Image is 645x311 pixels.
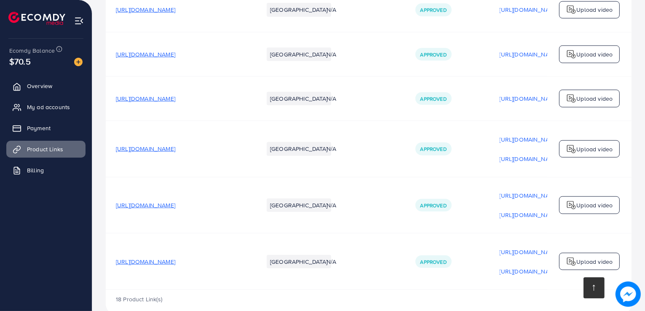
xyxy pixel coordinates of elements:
p: [URL][DOMAIN_NAME] [500,210,559,220]
span: N/A [327,5,336,14]
a: Product Links [6,141,86,158]
p: Upload video [576,49,613,59]
p: [URL][DOMAIN_NAME] [500,5,559,15]
p: Upload video [576,144,613,154]
img: logo [566,144,576,154]
img: logo [566,5,576,15]
span: N/A [327,94,336,103]
img: logo [566,49,576,59]
span: Payment [27,124,51,132]
span: N/A [327,201,336,209]
p: [URL][DOMAIN_NAME] [500,154,559,164]
a: Payment [6,120,86,137]
p: Upload video [576,5,613,15]
img: logo [566,94,576,104]
p: Upload video [576,257,613,267]
p: Upload video [576,200,613,210]
span: [URL][DOMAIN_NAME] [116,50,175,59]
li: [GEOGRAPHIC_DATA] [267,92,331,105]
span: Approved [420,95,447,102]
li: [GEOGRAPHIC_DATA] [267,255,331,268]
span: Approved [420,145,447,153]
p: [URL][DOMAIN_NAME] [500,134,559,145]
li: [GEOGRAPHIC_DATA] [267,142,331,155]
span: My ad accounts [27,103,70,111]
span: Approved [420,202,447,209]
span: Ecomdy Balance [9,46,55,55]
img: menu [74,16,84,26]
p: [URL][DOMAIN_NAME] [500,190,559,201]
span: N/A [327,257,336,266]
p: [URL][DOMAIN_NAME] [500,94,559,104]
img: image [616,282,641,307]
p: [URL][DOMAIN_NAME] [500,247,559,257]
li: [GEOGRAPHIC_DATA] [267,48,331,61]
li: [GEOGRAPHIC_DATA] [267,3,331,16]
span: Product Links [27,145,63,153]
span: 18 Product Link(s) [116,295,162,303]
img: image [74,58,83,66]
span: [URL][DOMAIN_NAME] [116,257,175,266]
li: [GEOGRAPHIC_DATA] [267,198,331,212]
span: [URL][DOMAIN_NAME] [116,145,175,153]
span: Approved [420,6,447,13]
p: Upload video [576,94,613,104]
span: Approved [420,51,447,58]
p: [URL][DOMAIN_NAME] [500,49,559,59]
span: [URL][DOMAIN_NAME] [116,5,175,14]
p: [URL][DOMAIN_NAME] [500,266,559,276]
a: My ad accounts [6,99,86,115]
span: [URL][DOMAIN_NAME] [116,94,175,103]
span: Approved [420,258,447,265]
span: Overview [27,82,52,90]
img: logo [566,257,576,267]
span: N/A [327,50,336,59]
span: N/A [327,145,336,153]
img: logo [8,12,65,25]
span: Billing [27,166,44,174]
a: Overview [6,78,86,94]
a: Billing [6,162,86,179]
span: [URL][DOMAIN_NAME] [116,201,175,209]
span: $70.5 [9,55,31,67]
img: logo [566,200,576,210]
